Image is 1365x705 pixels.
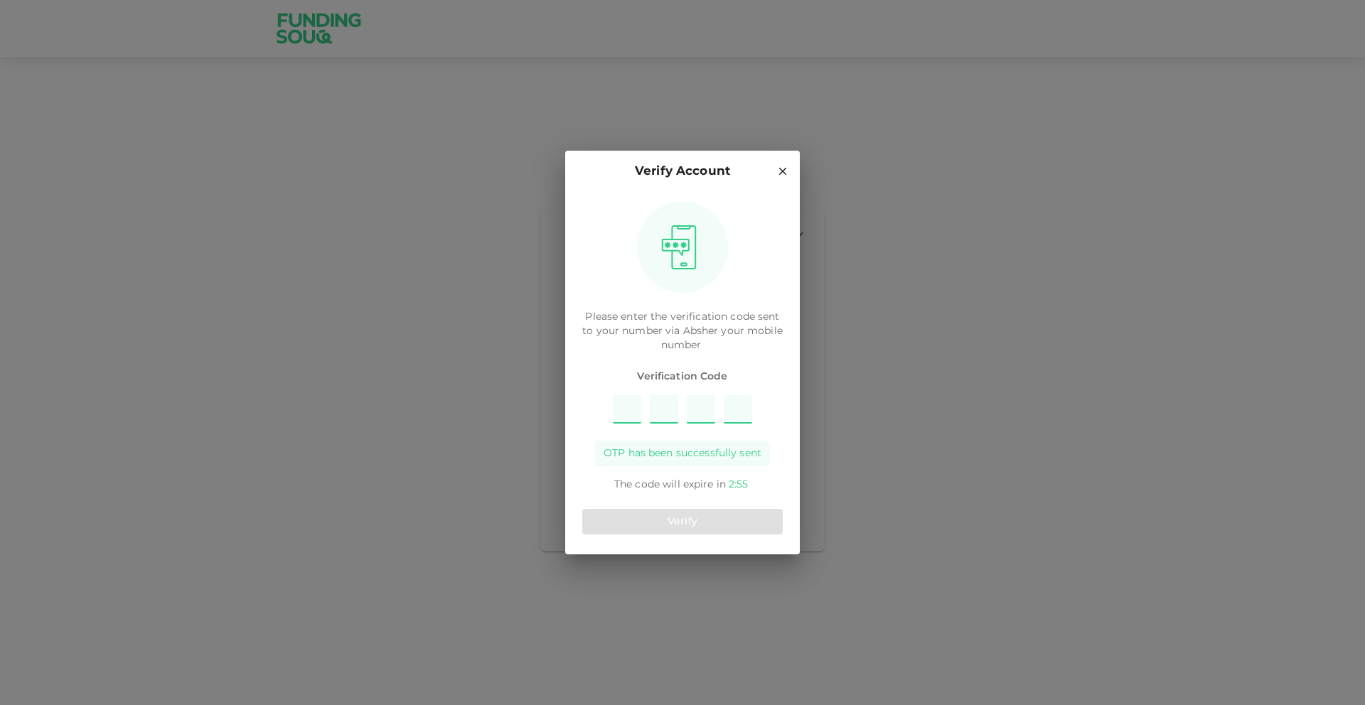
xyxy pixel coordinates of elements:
[656,225,702,270] img: otpImage
[613,395,641,424] input: Please enter OTP character 1
[687,395,715,424] input: Please enter OTP character 3
[650,395,678,424] input: Please enter OTP character 2
[635,162,730,181] p: Verify Account
[661,326,783,350] span: your mobile number
[729,480,748,490] span: 2 : 55
[604,446,761,461] span: OTP has been successfully sent
[614,480,726,490] span: The code will expire in
[582,370,783,384] span: Verification Code
[724,395,752,424] input: Please enter OTP character 4
[582,310,783,352] p: Please enter the verification code sent to your number via Absher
